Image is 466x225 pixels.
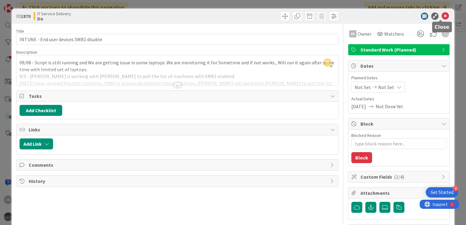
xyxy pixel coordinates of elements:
[29,177,327,185] span: History
[37,16,71,21] b: Do
[29,126,327,133] span: Links
[431,189,453,195] div: Get Started
[32,2,33,7] div: 1
[37,11,71,16] span: IT Service Delivery
[435,24,450,30] h5: Close
[16,28,24,34] label: Title
[351,75,446,81] span: Planned Dates
[355,84,371,91] span: Not Set
[20,138,53,149] button: Add Link
[351,152,372,163] button: Block
[21,13,30,19] b: 1870
[349,30,357,37] div: Is
[351,133,381,138] label: Blocked Reason
[16,49,37,55] span: Description
[358,30,371,37] span: Owner
[360,189,439,197] span: Attachments
[29,92,327,100] span: Tasks
[360,120,439,127] span: Block
[360,62,439,70] span: Dates
[426,187,458,198] div: Open Get Started checklist, remaining modules: 4
[13,1,28,8] span: Support
[16,34,339,45] input: type card name here...
[29,161,327,169] span: Comments
[360,46,439,53] span: Standard Work (Planned)
[376,103,403,110] span: Not Done Yet
[351,103,366,110] span: [DATE]
[16,12,30,20] span: ID
[360,173,439,180] span: Custom Fields
[20,105,62,116] button: Add Checklist
[323,58,332,67] span: IS
[20,59,335,73] p: 09/08 - Script is still running and We are getting issue in some laptops .We are monitoring it fo...
[351,96,446,102] span: Actual Dates
[384,30,404,37] span: Watchers
[378,84,394,91] span: Not Set
[453,186,458,191] div: 4
[394,174,404,180] span: ( 1/4 )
